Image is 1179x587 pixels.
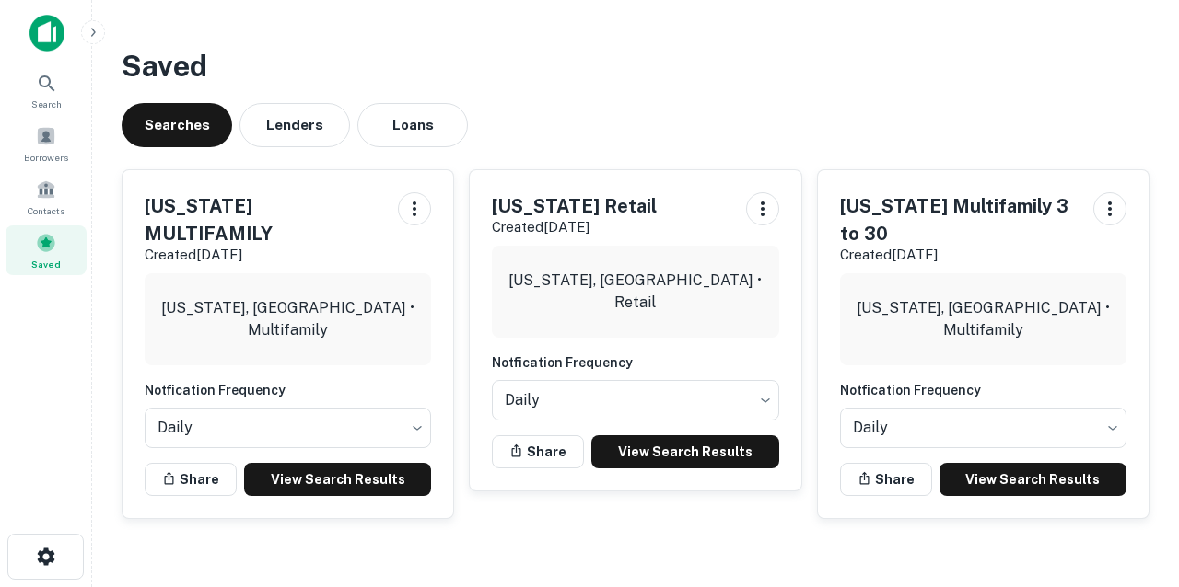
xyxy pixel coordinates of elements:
[6,119,87,168] a: Borrowers
[145,380,431,400] h6: Notfication Frequency
[940,463,1126,496] a: View Search Results
[492,374,778,426] div: Without label
[840,244,1079,266] p: Created [DATE]
[492,435,584,468] button: Share
[855,297,1112,341] p: [US_STATE], [GEOGRAPHIC_DATA] • Multifamily
[840,380,1126,400] h6: Notfication Frequency
[492,216,657,238] p: Created [DATE]
[159,297,416,341] p: [US_STATE], [GEOGRAPHIC_DATA] • Multifamily
[6,225,87,275] a: Saved
[492,352,778,373] h6: Notfication Frequency
[840,192,1079,247] h5: [US_STATE] Multifamily 3 to 30
[357,103,468,147] button: Loans
[145,463,237,496] button: Share
[31,97,62,111] span: Search
[24,150,68,165] span: Borrowers
[145,192,383,247] h5: [US_STATE] MULTIFAMILY
[840,402,1126,454] div: Without label
[507,270,764,314] p: [US_STATE], [GEOGRAPHIC_DATA] • Retail
[244,463,431,496] a: View Search Results
[31,257,61,271] span: Saved
[28,203,64,218] span: Contacts
[122,103,232,147] button: Searches
[6,65,87,115] a: Search
[145,244,383,266] p: Created [DATE]
[591,435,778,468] a: View Search Results
[29,15,64,52] img: capitalize-icon.png
[6,172,87,222] a: Contacts
[239,103,350,147] button: Lenders
[492,192,657,220] h5: [US_STATE] Retail
[840,463,932,496] button: Share
[1087,440,1179,528] iframe: Chat Widget
[122,44,1150,88] h3: Saved
[145,402,431,454] div: Without label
